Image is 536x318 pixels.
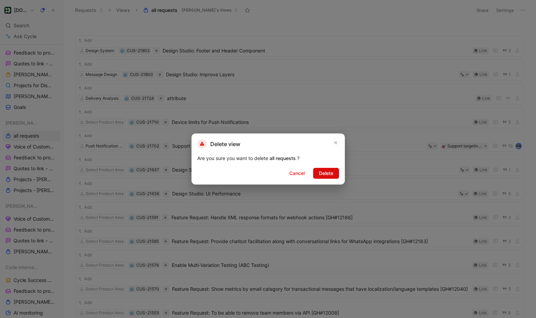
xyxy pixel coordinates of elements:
[319,169,333,177] span: Delete
[289,169,305,177] span: Cancel
[197,139,240,149] h2: Delete view
[270,154,296,162] div: all requests
[197,154,339,162] div: Are you sure you want to delete ?
[284,168,310,179] button: Cancel
[313,168,339,179] button: Delete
